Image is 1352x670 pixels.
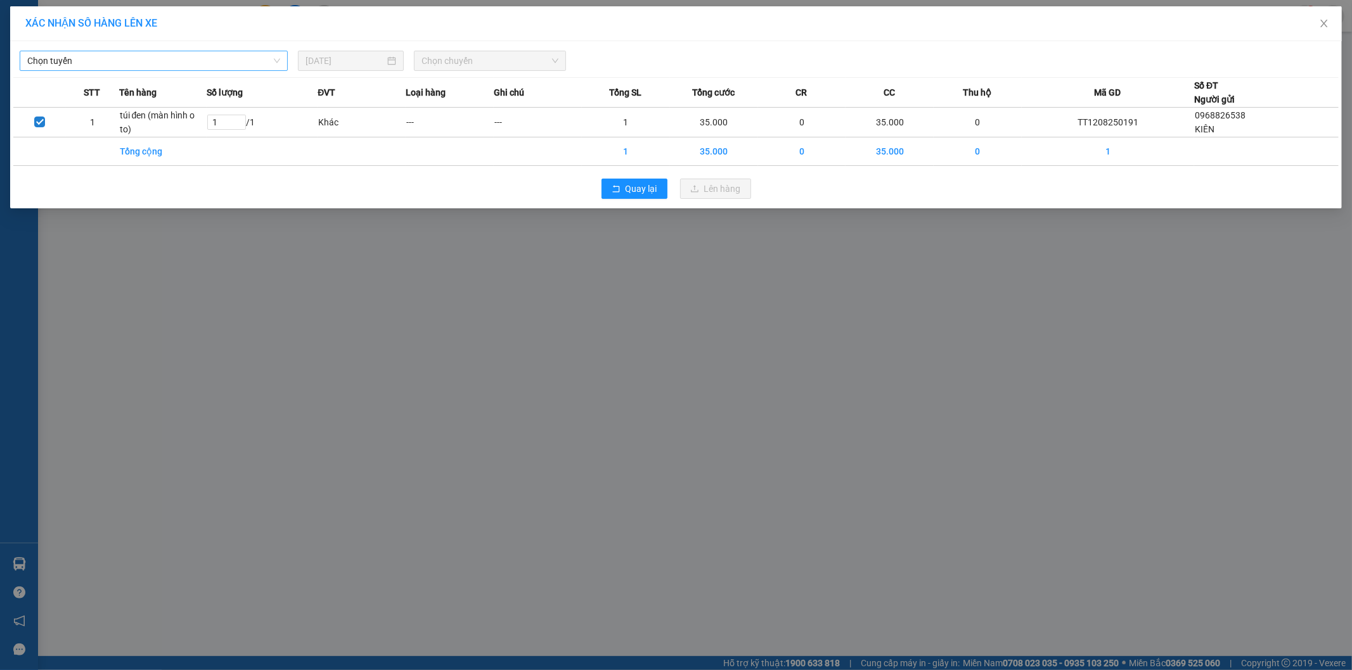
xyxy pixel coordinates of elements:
span: Thu hộ [963,85,992,99]
button: uploadLên hàng [680,179,751,199]
button: rollbackQuay lại [602,179,667,199]
td: 35.000 [670,137,758,166]
span: Tổng cước [692,85,735,99]
td: TT1208250191 [1022,108,1194,137]
td: / 1 [207,108,318,137]
span: Loại hàng [406,85,446,99]
span: close [1319,18,1329,28]
span: Tổng SL [609,85,641,99]
td: 1 [582,108,670,137]
td: 35.000 [846,108,934,137]
span: Chọn tuyến [27,51,280,70]
span: rollback [612,184,621,194]
td: 0 [934,137,1022,166]
td: 1 [1022,137,1194,166]
td: 0 [758,108,846,137]
td: 1 [582,137,670,166]
span: KIÊN [1195,124,1214,134]
span: XÁC NHẬN SỐ HÀNG LÊN XE [25,17,157,29]
button: Close [1306,6,1342,42]
td: túi đen (màn hình o to) [119,108,207,137]
td: --- [494,108,582,137]
span: ĐVT [318,85,335,99]
input: 12/08/2025 [306,54,385,68]
span: Ghi chú [494,85,524,99]
span: Quay lại [626,182,657,196]
span: STT [84,85,100,99]
b: GỬI : VP [GEOGRAPHIC_DATA] [16,86,189,129]
span: Số lượng [207,85,243,99]
span: Mã GD [1095,85,1121,99]
td: 0 [934,108,1022,137]
td: Khác [318,108,406,137]
td: Tổng cộng [119,137,207,166]
td: 1 [66,108,119,137]
span: CC [884,85,895,99]
span: Tên hàng [119,85,157,99]
span: 0968826538 [1195,110,1246,120]
span: CR [796,85,808,99]
div: Số ĐT Người gửi [1194,79,1235,106]
td: 35.000 [846,137,934,166]
td: 35.000 [670,108,758,137]
td: --- [406,108,494,137]
td: 0 [758,137,846,166]
li: 271 - [PERSON_NAME] - [GEOGRAPHIC_DATA] - [GEOGRAPHIC_DATA] [119,31,530,47]
img: logo.jpg [16,16,111,79]
span: Chọn chuyến [422,51,558,70]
